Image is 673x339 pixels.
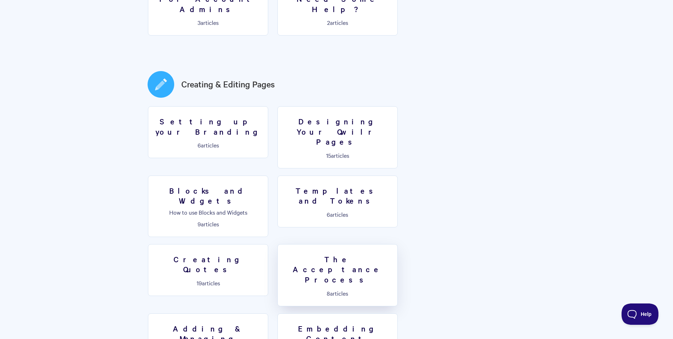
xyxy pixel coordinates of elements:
a: Creating & Editing Pages [181,78,275,91]
a: Templates and Tokens 6articles [277,176,398,227]
a: Creating Quotes 19articles [148,244,268,296]
h3: Designing Your Qwilr Pages [282,116,393,147]
p: articles [282,290,393,296]
span: 8 [327,289,330,297]
span: 6 [198,141,201,149]
a: Designing Your Qwilr Pages 15articles [277,106,398,168]
span: 2 [327,18,330,26]
h3: The Acceptance Process [282,254,393,285]
h3: Templates and Tokens [282,185,393,206]
p: articles [153,19,264,26]
p: articles [153,142,264,148]
a: Blocks and Widgets How to use Blocks and Widgets 9articles [148,176,268,237]
p: articles [153,280,264,286]
span: 15 [326,151,331,159]
p: articles [282,19,393,26]
a: The Acceptance Process 8articles [277,244,398,306]
h3: Creating Quotes [153,254,264,274]
span: 6 [327,210,330,218]
a: Setting up your Branding 6articles [148,106,268,158]
span: 19 [197,279,202,287]
p: articles [153,221,264,227]
h3: Setting up your Branding [153,116,264,136]
span: 3 [198,18,200,26]
p: articles [282,152,393,158]
h3: Blocks and Widgets [153,185,264,206]
p: How to use Blocks and Widgets [153,209,264,215]
span: 9 [198,220,201,228]
iframe: Toggle Customer Support [622,303,659,325]
p: articles [282,211,393,217]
